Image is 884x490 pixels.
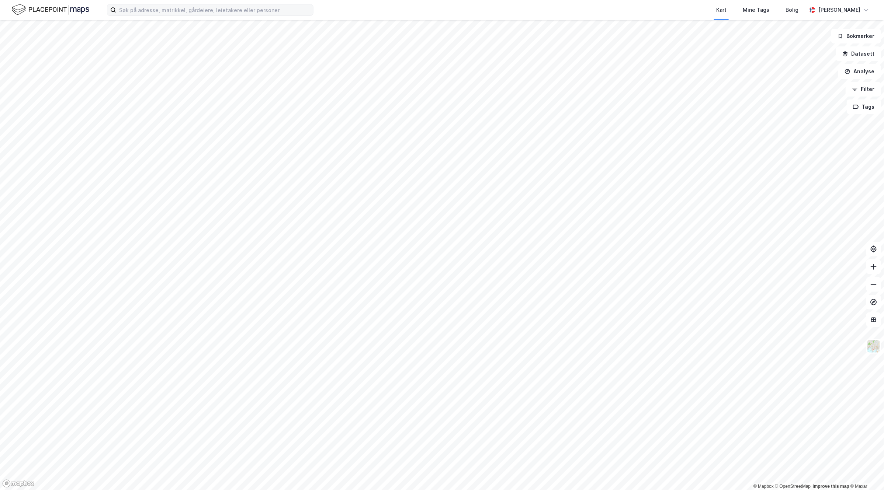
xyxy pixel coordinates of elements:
[847,455,884,490] iframe: Chat Widget
[12,3,89,16] img: logo.f888ab2527a4732fd821a326f86c7f29.svg
[716,6,727,14] div: Kart
[786,6,798,14] div: Bolig
[818,6,860,14] div: [PERSON_NAME]
[743,6,769,14] div: Mine Tags
[116,4,313,15] input: Søk på adresse, matrikkel, gårdeiere, leietakere eller personer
